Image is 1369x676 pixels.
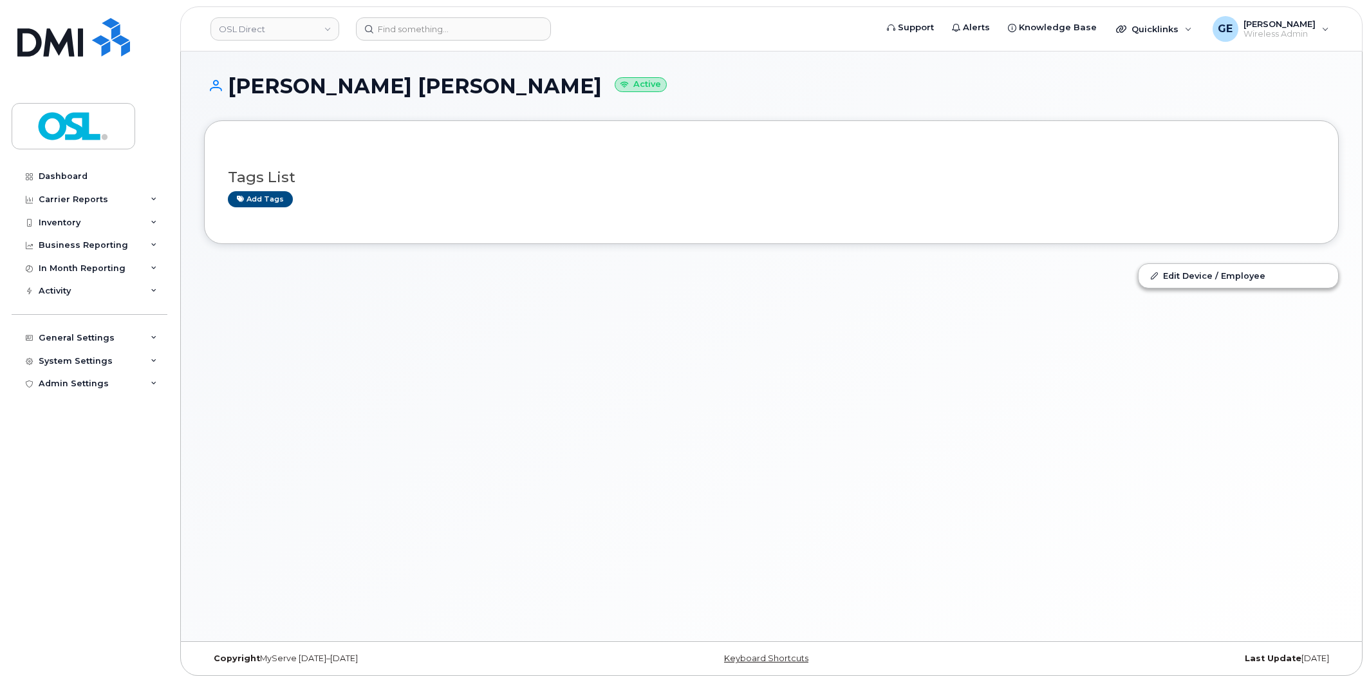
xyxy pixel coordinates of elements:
strong: Copyright [214,653,260,663]
a: Add tags [228,191,293,207]
a: Edit Device / Employee [1139,264,1338,287]
small: Active [615,77,667,92]
strong: Last Update [1245,653,1301,663]
div: [DATE] [960,653,1339,664]
a: Keyboard Shortcuts [724,653,808,663]
div: MyServe [DATE]–[DATE] [204,653,582,664]
h1: [PERSON_NAME] [PERSON_NAME] [204,75,1339,97]
h3: Tags List [228,169,1315,185]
